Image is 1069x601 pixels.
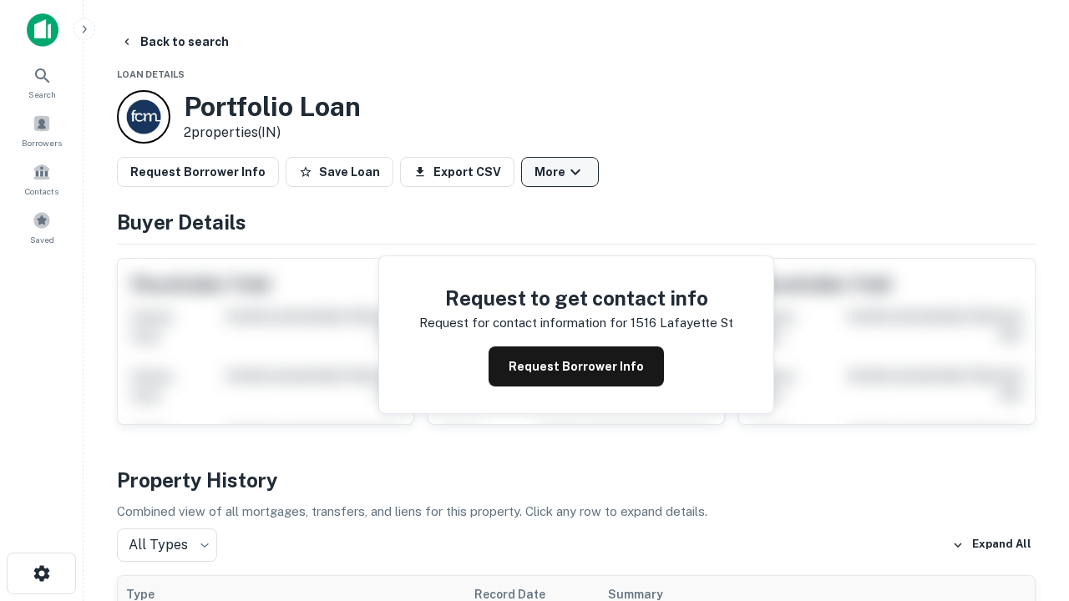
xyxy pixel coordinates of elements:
img: capitalize-icon.png [27,13,58,47]
a: Saved [5,205,79,250]
button: Save Loan [286,157,393,187]
p: Request for contact information for [419,313,627,333]
div: All Types [117,528,217,562]
a: Search [5,59,79,104]
button: Expand All [948,533,1036,558]
button: Export CSV [400,157,514,187]
p: 2 properties (IN) [184,123,361,143]
h4: Buyer Details [117,207,1036,237]
button: Request Borrower Info [117,157,279,187]
iframe: Chat Widget [985,414,1069,494]
span: Borrowers [22,136,62,149]
p: 1516 lafayette st [631,313,733,333]
span: Saved [30,233,54,246]
button: More [521,157,599,187]
a: Borrowers [5,108,79,153]
a: Contacts [5,156,79,201]
button: Back to search [114,27,236,57]
button: Request Borrower Info [489,346,664,386]
span: Search [28,88,56,101]
span: Contacts [25,184,58,198]
p: Combined view of all mortgages, transfers, and liens for this property. Click any row to expand d... [117,502,1036,522]
h4: Property History [117,465,1036,495]
h4: Request to get contact info [419,283,733,313]
span: Loan Details [117,69,185,79]
h3: Portfolio Loan [184,91,361,123]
